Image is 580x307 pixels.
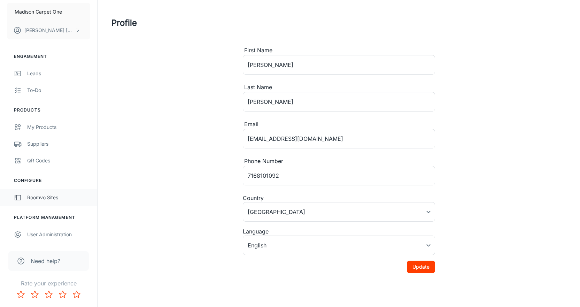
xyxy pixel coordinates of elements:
button: Rate 3 star [42,287,56,301]
button: Madison Carpet One [7,3,90,21]
button: Update [407,261,435,273]
div: Last Name [243,83,435,92]
p: [PERSON_NAME] [PERSON_NAME] [24,26,74,34]
div: First Name [243,46,435,55]
div: User Administration [27,231,90,238]
div: My Products [27,123,90,131]
button: Rate 5 star [70,287,84,301]
div: Roomvo Sites [27,194,90,201]
span: Need help? [31,257,60,265]
button: Rate 2 star [28,287,42,301]
button: [PERSON_NAME] [PERSON_NAME] [7,21,90,39]
div: Suppliers [27,140,90,148]
div: To-do [27,86,90,94]
div: [GEOGRAPHIC_DATA] [243,202,435,222]
div: Email [243,120,435,129]
p: Rate your experience [6,279,92,287]
div: Language [243,227,435,236]
div: Country [243,194,435,202]
div: English [243,236,435,255]
button: Rate 4 star [56,287,70,301]
div: Phone Number [243,157,435,166]
div: Leads [27,70,90,77]
p: Madison Carpet One [15,8,62,16]
h1: Profile [111,17,137,29]
div: QR Codes [27,157,90,164]
button: Rate 1 star [14,287,28,301]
